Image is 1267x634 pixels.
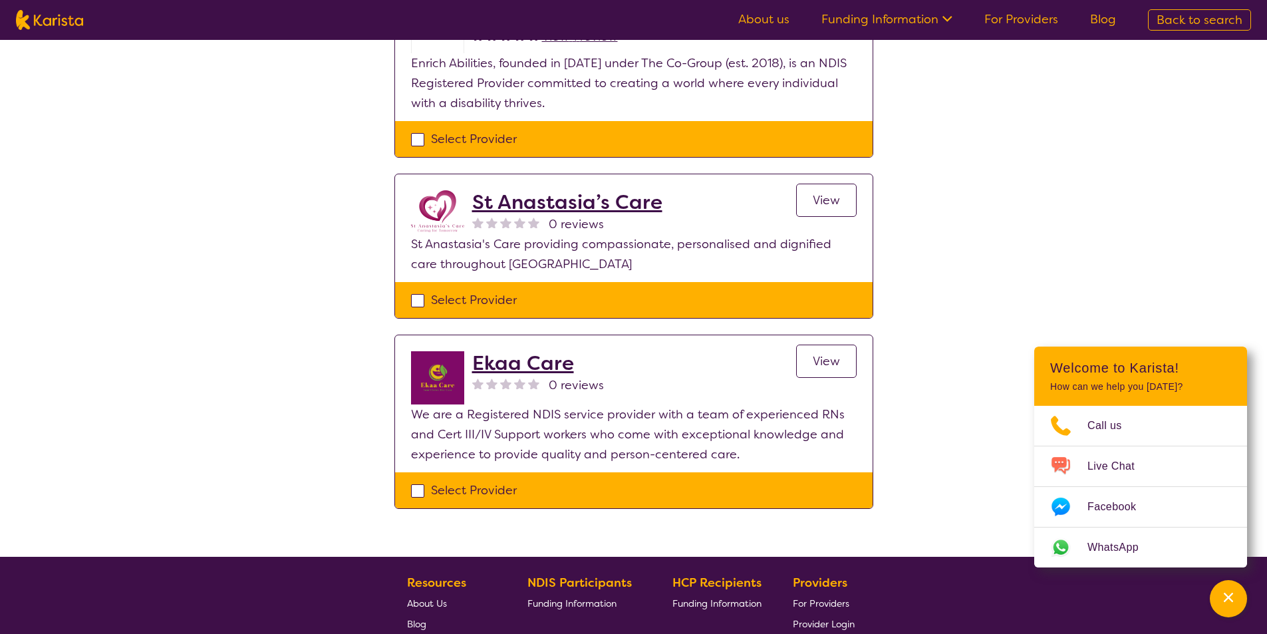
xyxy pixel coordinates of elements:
[472,351,604,375] a: Ekaa Care
[796,345,857,378] a: View
[1157,12,1242,28] span: Back to search
[407,575,466,591] b: Resources
[407,593,496,613] a: About Us
[514,378,525,389] img: nonereviewstar
[672,597,762,609] span: Funding Information
[793,597,849,609] span: For Providers
[407,597,447,609] span: About Us
[549,375,604,395] span: 0 reviews
[500,378,511,389] img: nonereviewstar
[793,593,855,613] a: For Providers
[528,378,539,389] img: nonereviewstar
[411,404,857,464] p: We are a Registered NDIS service provider with a team of experienced RNs and Cert III/IV Support ...
[1087,538,1155,557] span: WhatsApp
[672,593,762,613] a: Funding Information
[796,184,857,217] a: View
[500,217,511,228] img: nonereviewstar
[1087,497,1152,517] span: Facebook
[1148,9,1251,31] a: Back to search
[1087,456,1151,476] span: Live Chat
[1034,347,1247,567] div: Channel Menu
[1090,11,1116,27] a: Blog
[407,618,426,630] span: Blog
[411,351,464,404] img: t0vpe8vcsdnpm0eaztw4.jpg
[793,613,855,634] a: Provider Login
[472,378,484,389] img: nonereviewstar
[514,217,525,228] img: nonereviewstar
[793,618,855,630] span: Provider Login
[527,597,617,609] span: Funding Information
[1050,381,1231,393] p: How can we help you [DATE]?
[738,11,789,27] a: About us
[672,575,762,591] b: HCP Recipients
[486,378,497,389] img: nonereviewstar
[984,11,1058,27] a: For Providers
[472,217,484,228] img: nonereviewstar
[16,10,83,30] img: Karista logo
[821,11,952,27] a: Funding Information
[1050,360,1231,376] h2: Welcome to Karista!
[411,190,464,232] img: cvvk5ykyqvtt10if4gjk.png
[411,234,857,274] p: St Anastasia's Care providing compassionate, personalised and dignified care throughout [GEOGRAPH...
[407,613,496,634] a: Blog
[1210,580,1247,617] button: Channel Menu
[528,217,539,228] img: nonereviewstar
[527,593,642,613] a: Funding Information
[813,192,840,208] span: View
[486,217,497,228] img: nonereviewstar
[472,190,662,214] a: St Anastasia’s Care
[793,575,847,591] b: Providers
[411,53,857,113] p: Enrich Abilities, founded in [DATE] under The Co-Group (est. 2018), is an NDIS Registered Provide...
[527,575,632,591] b: NDIS Participants
[1087,416,1138,436] span: Call us
[1034,406,1247,567] ul: Choose channel
[549,214,604,234] span: 0 reviews
[813,353,840,369] span: View
[1034,528,1247,567] a: Web link opens in a new tab.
